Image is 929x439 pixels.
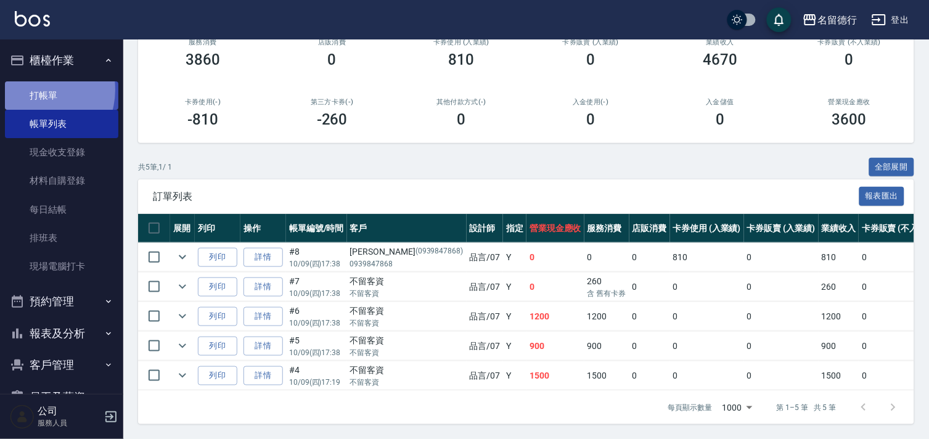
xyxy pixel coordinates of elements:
td: 260 [819,273,859,302]
h3: 3860 [186,51,220,68]
td: 品言 /07 [467,361,504,390]
td: 0 [629,302,670,331]
td: 1500 [819,361,859,390]
td: 0 [584,243,629,272]
a: 排班表 [5,224,118,252]
h2: 卡券使用 (入業績) [412,38,512,46]
h3: 0 [586,51,595,68]
td: 260 [584,273,629,302]
h2: 卡券販賣 (入業績) [541,38,640,46]
td: 品言 /07 [467,332,504,361]
span: 訂單列表 [153,191,859,203]
td: 1500 [526,361,584,390]
h2: 店販消費 [282,38,382,46]
th: 卡券使用 (入業績) [670,214,745,243]
button: 列印 [198,366,237,385]
div: 不留客資 [350,364,464,377]
img: Person [10,404,35,429]
h2: 其他付款方式(-) [412,98,512,106]
h3: 810 [449,51,475,68]
h3: -810 [187,111,218,128]
td: 0 [629,273,670,302]
p: 不留客資 [350,288,464,299]
td: 0 [526,243,584,272]
td: 810 [819,243,859,272]
p: 10/09 (四) 17:19 [289,377,344,388]
th: 服務消費 [584,214,629,243]
h3: 0 [328,51,337,68]
a: 詳情 [244,366,283,385]
td: 900 [584,332,629,361]
button: save [767,7,792,32]
td: Y [503,361,526,390]
button: 報表及分析 [5,318,118,350]
h2: 卡券販賣 (不入業績) [800,38,899,46]
button: 列印 [198,248,237,267]
th: 業績收入 [819,214,859,243]
p: 每頁顯示數量 [668,402,713,413]
td: Y [503,332,526,361]
h3: 4670 [703,51,737,68]
button: 報表匯出 [859,187,905,206]
a: 詳情 [244,307,283,326]
div: 不留客資 [350,334,464,347]
th: 設計師 [467,214,504,243]
p: 10/09 (四) 17:38 [289,258,344,269]
p: 10/09 (四) 17:38 [289,347,344,358]
th: 客戶 [347,214,467,243]
h3: 服務消費 [153,38,253,46]
div: 不留客資 [350,305,464,318]
td: 0 [670,302,745,331]
th: 列印 [195,214,240,243]
h2: 入金使用(-) [541,98,640,106]
td: Y [503,302,526,331]
td: 0 [744,273,819,302]
td: 0 [629,332,670,361]
a: 詳情 [244,337,283,356]
td: 1200 [819,302,859,331]
th: 指定 [503,214,526,243]
p: 服務人員 [38,417,100,429]
h3: 0 [457,111,466,128]
td: 1500 [584,361,629,390]
th: 帳單編號/時間 [286,214,347,243]
button: expand row [173,366,192,385]
td: 1200 [526,302,584,331]
p: 不留客資 [350,347,464,358]
th: 卡券販賣 (入業績) [744,214,819,243]
p: (0939847868) [415,245,464,258]
h3: 3600 [832,111,867,128]
h3: 0 [586,111,595,128]
button: expand row [173,307,192,326]
th: 店販消費 [629,214,670,243]
td: 品言 /07 [467,302,504,331]
p: 不留客資 [350,377,464,388]
td: 0 [670,361,745,390]
div: 不留客資 [350,275,464,288]
button: 員工及薪資 [5,381,118,413]
td: 0 [744,243,819,272]
p: 不留客資 [350,318,464,329]
h5: 公司 [38,405,100,417]
td: 0 [744,302,819,331]
a: 帳單列表 [5,110,118,138]
td: 0 [629,361,670,390]
h2: 第三方卡券(-) [282,98,382,106]
div: 1000 [718,391,757,424]
td: 0 [670,273,745,302]
button: 登出 [867,9,914,31]
h2: 營業現金應收 [800,98,899,106]
button: expand row [173,277,192,296]
a: 詳情 [244,277,283,297]
p: 共 5 筆, 1 / 1 [138,162,172,173]
button: 櫃檯作業 [5,44,118,76]
td: 0 [744,361,819,390]
div: [PERSON_NAME] [350,245,464,258]
h2: 業績收入 [670,38,770,46]
th: 營業現金應收 [526,214,584,243]
td: Y [503,273,526,302]
td: #5 [286,332,347,361]
p: 0939847868 [350,258,464,269]
h2: 入金儲值 [670,98,770,106]
td: #7 [286,273,347,302]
